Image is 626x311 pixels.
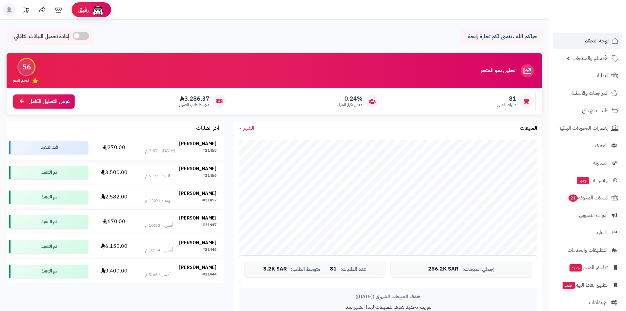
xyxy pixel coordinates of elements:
div: #21446 [202,247,217,253]
a: وآتس آبجديد [553,172,622,188]
span: معدل تكرار الشراء [337,102,362,108]
strong: [PERSON_NAME] [179,264,217,271]
h3: المبيعات [520,125,537,131]
h3: آخر الطلبات [196,125,219,131]
div: أمس - 10:33 م [145,222,173,229]
a: تحديثات المنصة [17,3,34,18]
a: عرض التحليل الكامل [13,94,75,109]
td: 6,150.00 [91,234,138,259]
div: تم التنفيذ [9,265,88,278]
div: اليوم - 12:01 م [145,197,173,204]
span: جديد [563,282,575,289]
div: [DATE] - 7:32 م [145,148,175,154]
span: أدوات التسويق [579,211,608,220]
div: #21456 [202,173,217,179]
div: أمس - 10:34 م [145,247,173,253]
span: 3.2K SAR [263,266,287,272]
a: الطلبات [553,68,622,84]
span: جديد [569,264,582,272]
div: هدف المبيعات الشهري ([DATE]) [244,293,532,300]
a: التطبيقات والخدمات [553,242,622,258]
a: الشهر [239,124,254,132]
a: تطبيق نقاط البيعجديد [553,277,622,293]
div: أمس - 5:45 م [145,272,171,278]
p: حياكم الله ، نتمنى لكم تجارة رابحة [465,33,537,40]
span: السلات المتروكة [568,193,609,202]
div: تم التنفيذ [9,191,88,204]
span: 21 [568,194,578,202]
span: الإعدادات [589,298,608,307]
strong: [PERSON_NAME] [179,190,217,197]
a: تطبيق المتجرجديد [553,260,622,275]
div: تم التنفيذ [9,166,88,179]
span: عدد الطلبات: [340,267,366,272]
a: التقارير [553,225,622,241]
span: المراجعات والأسئلة [571,89,609,98]
span: تطبيق المتجر [569,263,608,272]
a: طلبات الإرجاع [553,103,622,118]
span: الطلبات [593,71,609,80]
strong: [PERSON_NAME] [179,165,217,172]
td: 3,500.00 [91,160,138,185]
span: 81 [497,95,516,102]
strong: [PERSON_NAME] [179,140,217,147]
span: عرض التحليل الكامل [29,98,70,105]
span: تقييم النمو [13,78,29,83]
div: قيد التنفيذ [9,141,88,154]
span: الشهر [243,124,254,132]
span: 0.24% [337,95,362,102]
td: 670.00 [91,210,138,234]
span: طلبات الشهر [497,102,516,108]
a: الإعدادات [553,295,622,310]
span: إشعارات التحويلات البنكية [559,123,609,133]
td: 9,400.00 [91,259,138,283]
a: السلات المتروكة21 [553,190,622,206]
span: تطبيق نقاط البيع [562,280,608,290]
span: جديد [577,177,589,184]
div: #21452 [202,197,217,204]
div: اليوم - 6:19 م [145,173,170,179]
span: 81 [330,266,336,272]
div: #21447 [202,222,217,229]
td: 270.00 [91,135,138,160]
span: إجمالي المبيعات: [462,267,495,272]
a: المدونة [553,155,622,171]
p: لم يتم تحديد هدف للمبيعات لهذا الشهر بعد. [244,303,532,311]
span: وآتس آب [576,176,608,185]
span: التقارير [595,228,608,237]
span: | [324,267,326,272]
span: متوسط طلب العميل [179,102,209,108]
div: تم التنفيذ [9,240,88,253]
td: 2,582.00 [91,185,138,209]
img: ai-face.png [91,3,104,16]
span: المدونة [593,158,608,168]
a: إشعارات التحويلات البنكية [553,120,622,136]
strong: [PERSON_NAME] [179,215,217,221]
span: طلبات الإرجاع [582,106,609,115]
span: إعادة تحميل البيانات التلقائي [14,33,69,40]
span: لوحة التحكم [585,36,609,45]
strong: [PERSON_NAME] [179,239,217,246]
span: التطبيقات والخدمات [568,246,608,255]
div: تم التنفيذ [9,215,88,228]
span: الأقسام والمنتجات [572,54,609,63]
span: العملاء [595,141,608,150]
a: المراجعات والأسئلة [553,85,622,101]
a: أدوات التسويق [553,207,622,223]
span: 256.2K SAR [428,266,458,272]
div: #21458 [202,148,217,154]
a: العملاء [553,138,622,153]
span: متوسط الطلب: [291,267,320,272]
div: #21444 [202,272,217,278]
span: رفيق [78,6,89,14]
a: لوحة التحكم [553,33,622,49]
h3: تحليل نمو المتجر [481,68,515,74]
span: 3,286.37 [179,95,209,102]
